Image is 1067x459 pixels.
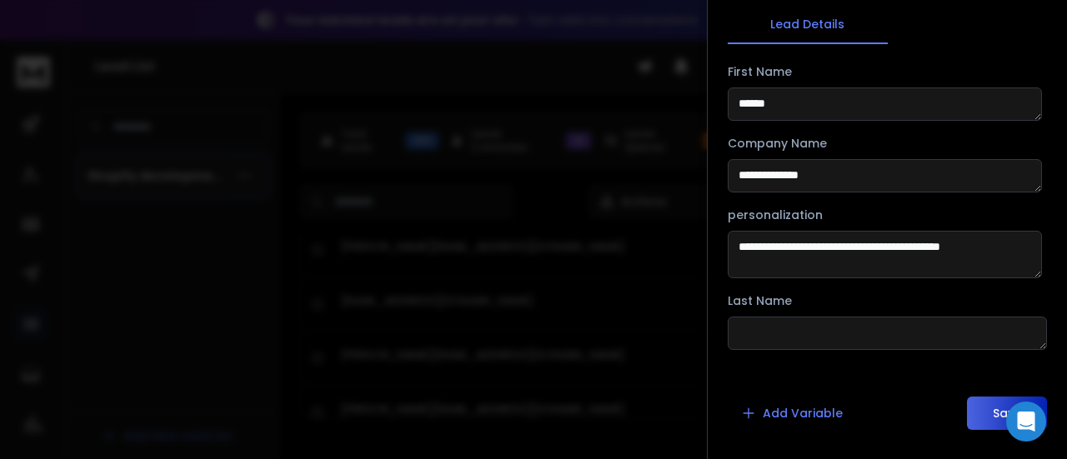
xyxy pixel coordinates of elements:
button: Lead Details [728,6,888,44]
label: personalization [728,209,823,221]
label: First Name [728,66,792,77]
div: Open Intercom Messenger [1006,402,1046,442]
label: Company Name [728,137,827,149]
button: Add Variable [728,397,856,430]
label: Last Name [728,295,792,307]
button: Save [967,397,1047,430]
